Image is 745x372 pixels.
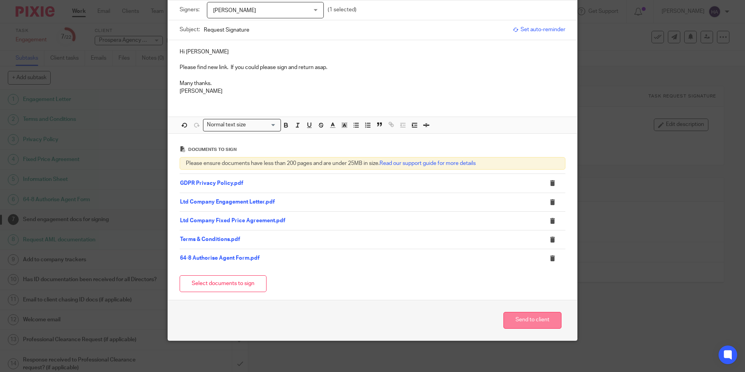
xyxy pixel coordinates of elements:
input: Search for option [248,121,276,129]
button: Send to client [503,312,561,329]
a: 64-8 Authorise Agent Form.pdf [180,255,260,261]
a: GDPR Privacy Policy.pdf [180,181,243,186]
a: Ltd Company Engagement Letter.pdf [180,199,275,205]
button: Select documents to sign [180,275,267,292]
a: Read our support guide for more details [380,161,476,166]
span: Normal text size [205,121,247,129]
p: Many thanks. [180,80,565,87]
a: Ltd Company Fixed Price Agreement.pdf [180,218,285,223]
span: Documents to sign [188,147,237,152]
p: Please find new link. If you could please sign and return asap. [180,64,565,71]
div: Please ensure documents have less than 200 pages and are under 25MB in size. [180,157,565,170]
div: Search for option [203,119,281,131]
p: [PERSON_NAME] [180,87,565,95]
a: Terms & Conditions.pdf [180,237,240,242]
